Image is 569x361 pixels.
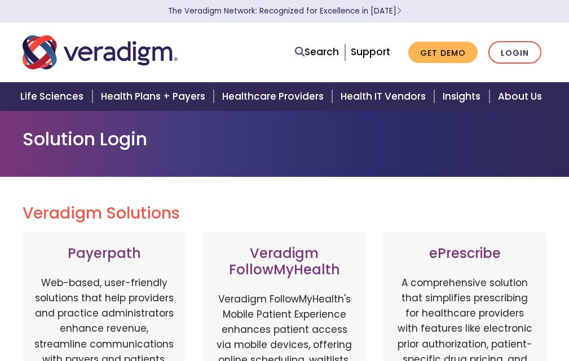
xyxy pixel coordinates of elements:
a: Health IT Vendors [334,82,436,111]
h3: Payerpath [34,246,175,262]
a: Healthcare Providers [215,82,334,111]
a: Life Sciences [14,82,94,111]
a: Support [351,45,390,59]
h3: Veradigm FollowMyHealth [214,246,355,278]
a: About Us [491,82,555,111]
span: Learn More [396,6,402,16]
h2: Veradigm Solutions [23,204,547,223]
a: Health Plans + Payers [94,82,215,111]
img: Veradigm logo [23,34,178,71]
a: The Veradigm Network: Recognized for Excellence in [DATE]Learn More [168,6,402,16]
a: Insights [436,82,491,111]
h1: Solution Login [23,128,547,150]
a: Login [488,41,541,64]
h3: ePrescribe [394,246,535,262]
a: Search [295,44,339,60]
a: Get Demo [408,42,478,64]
